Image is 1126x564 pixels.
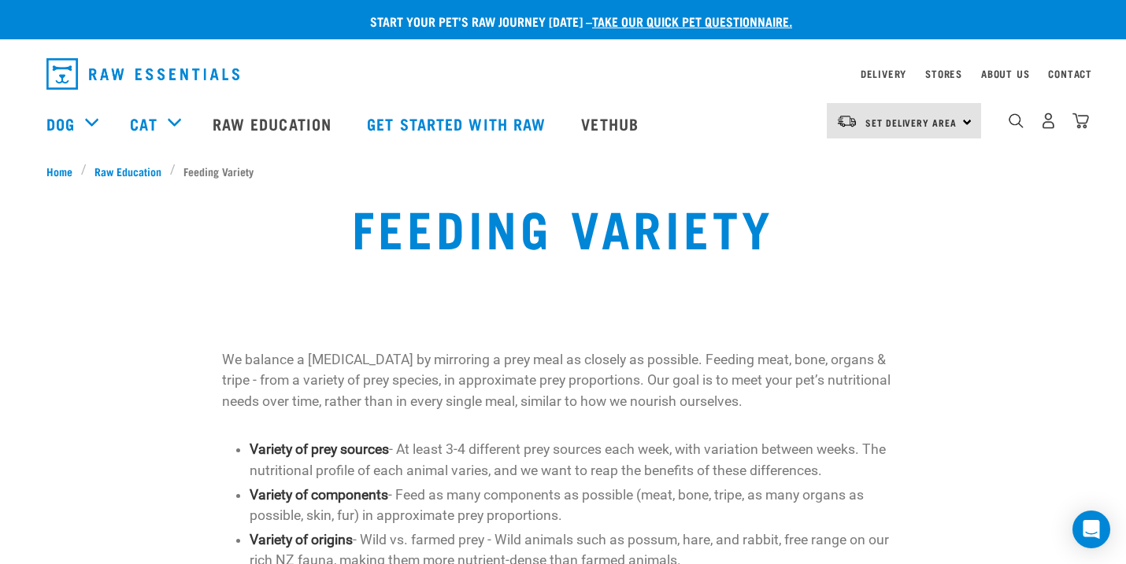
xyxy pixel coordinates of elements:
a: take our quick pet questionnaire. [592,17,792,24]
strong: Variety of prey sources [250,441,389,457]
a: Get started with Raw [351,92,565,155]
a: Cat [130,112,157,135]
a: Delivery [861,71,906,76]
nav: dropdown navigation [34,52,1092,96]
a: Contact [1048,71,1092,76]
span: Set Delivery Area [865,120,957,125]
a: Raw Education [197,92,351,155]
img: user.png [1040,112,1057,129]
nav: breadcrumbs [46,163,1080,179]
img: van-moving.png [836,114,857,128]
a: Home [46,163,81,179]
img: home-icon-1@2x.png [1009,113,1024,128]
a: About Us [981,71,1029,76]
li: - At least 3-4 different prey sources each week, with variation between weeks. The nutritional pr... [250,439,904,481]
div: Open Intercom Messenger [1072,511,1110,548]
a: Stores [925,71,962,76]
a: Vethub [565,92,658,155]
span: Home [46,163,72,179]
img: home-icon@2x.png [1072,112,1089,129]
a: Dog [46,112,75,135]
li: - Feed as many components as possible (meat, bone, tripe, as many organs as possible, skin, fur) ... [250,485,904,526]
strong: Variety of components [250,487,388,503]
span: Raw Education [94,163,161,179]
h1: Feeding Variety [352,198,773,255]
img: Raw Essentials Logo [46,58,239,90]
p: We balance a [MEDICAL_DATA] by mirroring a prey meal as closely as possible. Feeding meat, bone, ... [222,349,905,411]
strong: Variety of origins [250,532,353,547]
a: Raw Education [87,163,170,179]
